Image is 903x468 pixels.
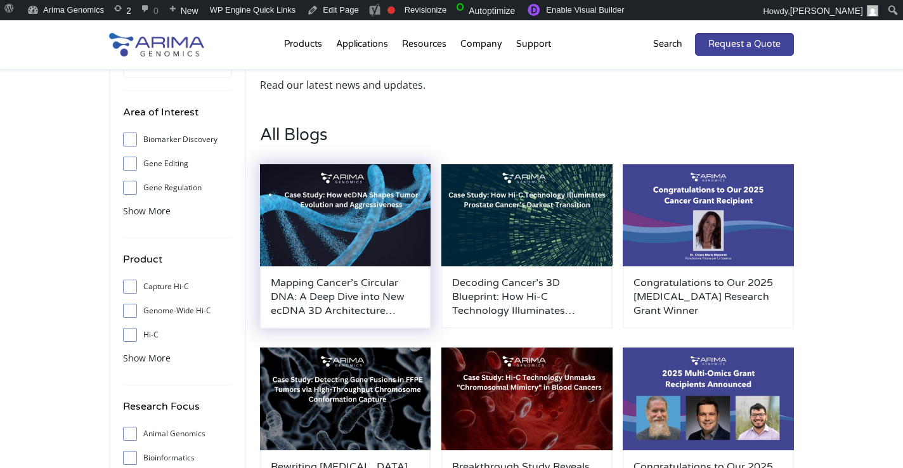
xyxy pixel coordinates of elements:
[123,352,171,364] span: Show More
[123,130,232,149] label: Biomarker Discovery
[260,125,794,164] h3: All Blogs
[123,178,232,197] label: Gene Regulation
[441,164,613,267] img: Arima-March-Blog-Post-Banner-3-500x300.jpg
[123,104,232,130] h4: Area of Interest
[123,154,232,173] label: Gene Editing
[452,276,602,318] a: Decoding Cancer’s 3D Blueprint: How Hi-C Technology Illuminates [MEDICAL_DATA] Cancer’s Darkest T...
[109,33,204,56] img: Arima-Genomics-logo
[790,6,863,16] span: [PERSON_NAME]
[123,424,232,443] label: Animal Genomics
[441,348,613,450] img: Arima-March-Blog-Post-Banner-1-500x300.jpg
[123,205,171,217] span: Show More
[123,251,232,277] h4: Product
[623,348,794,450] img: 2025-multi-omics-grant-winners-500x300.jpg
[123,448,232,467] label: Bioinformatics
[653,36,682,53] p: Search
[123,398,232,424] h4: Research Focus
[633,276,783,318] a: Congratulations to Our 2025 [MEDICAL_DATA] Research Grant Winner
[271,276,420,318] a: Mapping Cancer’s Circular DNA: A Deep Dive into New ecDNA 3D Architecture Research
[123,325,232,344] label: Hi-C
[387,6,395,14] div: Focus keyphrase not set
[123,301,232,320] label: Genome-Wide Hi-C
[695,33,794,56] a: Request a Quote
[260,348,431,450] img: Arima-March-Blog-Post-Banner-2-500x300.jpg
[260,77,521,93] p: Read our latest news and updates.
[260,164,431,267] img: Arima-March-Blog-Post-Banner-4-500x300.jpg
[623,164,794,267] img: genome-assembly-grant-2025-500x300.png
[123,277,232,296] label: Capture Hi-C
